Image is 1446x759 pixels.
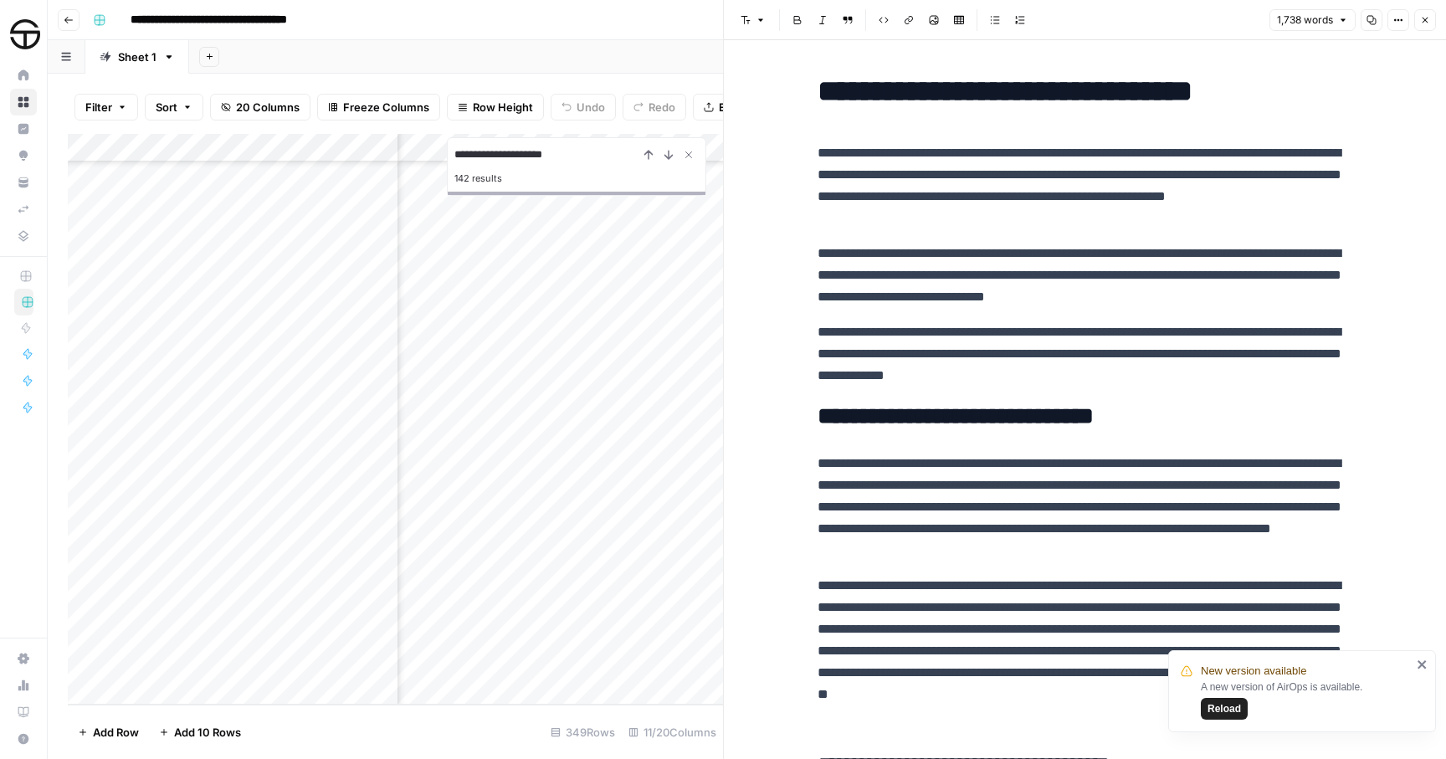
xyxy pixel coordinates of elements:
[544,719,622,746] div: 349 Rows
[10,699,37,726] a: Learning Hub
[1277,13,1333,28] span: 1,738 words
[85,40,189,74] a: Sheet 1
[210,94,310,121] button: 20 Columns
[343,99,429,115] span: Freeze Columns
[10,89,37,115] a: Browse
[10,726,37,752] button: Help + Support
[577,99,605,115] span: Undo
[149,719,251,746] button: Add 10 Rows
[1201,698,1248,720] button: Reload
[156,99,177,115] span: Sort
[1201,680,1412,720] div: A new version of AirOps is available.
[174,724,241,741] span: Add 10 Rows
[10,672,37,699] a: Usage
[473,99,533,115] span: Row Height
[1201,663,1306,680] span: New version available
[623,94,686,121] button: Redo
[68,719,149,746] button: Add Row
[93,724,139,741] span: Add Row
[10,223,37,249] a: Data Library
[10,19,40,49] img: SimpleTire Logo
[10,645,37,672] a: Settings
[85,99,112,115] span: Filter
[1208,701,1241,716] span: Reload
[622,719,723,746] div: 11/20 Columns
[649,99,675,115] span: Redo
[638,145,659,165] button: Previous Result
[317,94,440,121] button: Freeze Columns
[10,142,37,169] a: Opportunities
[236,99,300,115] span: 20 Columns
[1269,9,1356,31] button: 1,738 words
[551,94,616,121] button: Undo
[10,115,37,142] a: Insights
[145,94,203,121] button: Sort
[1417,658,1428,671] button: close
[693,94,789,121] button: Export CSV
[659,145,679,165] button: Next Result
[10,196,37,223] a: Syncs
[10,13,37,55] button: Workspace: SimpleTire
[118,49,156,65] div: Sheet 1
[679,145,699,165] button: Close Search
[447,94,544,121] button: Row Height
[10,62,37,89] a: Home
[10,169,37,196] a: Your Data
[454,168,699,188] div: 142 results
[74,94,138,121] button: Filter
